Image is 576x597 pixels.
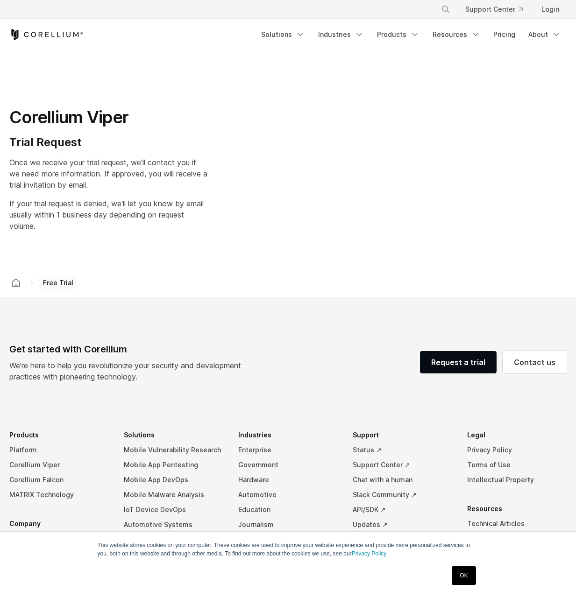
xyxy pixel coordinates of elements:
a: Corellium Falcon [9,472,109,487]
a: Privacy Policy. [352,550,388,557]
a: Education [238,502,338,517]
a: Corellium Viper [9,457,109,472]
span: Once we receive your trial request, we'll contact you if we need more information. If approved, y... [9,158,207,190]
a: Resources [427,26,486,43]
a: Automotive Systems [124,517,223,532]
a: IoT Device DevOps [124,502,223,517]
a: Products [371,26,425,43]
button: Search [437,1,454,18]
a: Login [534,1,567,18]
span: If your trial request is denied, we'll let you know by email usually within 1 business day depend... [9,199,204,231]
a: Technical Articles [467,516,567,531]
a: Platform [9,442,109,457]
a: MATRIX Technology [9,487,109,502]
p: This website stores cookies on your computer. These cookies are used to improve your website expe... [98,541,479,558]
a: Status ↗ [353,442,452,457]
a: Pricing [488,26,521,43]
a: Enterprise [238,442,338,457]
a: Mobile App Pentesting [124,457,223,472]
a: Terms of Use [467,457,567,472]
a: Automotive [238,487,338,502]
h1: Corellium Viper [9,107,208,128]
div: Get started with Corellium [9,342,249,356]
a: Support Center [458,1,530,18]
a: Corellium home [7,276,24,289]
a: Privacy Policy [467,442,567,457]
a: Chat with a human [353,472,452,487]
a: Contact us [503,351,567,373]
a: Corellium Home [9,29,84,40]
div: Navigation Menu [430,1,567,18]
a: Updates ↗ [353,517,452,532]
h4: Trial Request [9,135,208,149]
a: Mobile Malware Analysis [124,487,223,502]
a: Government [238,457,338,472]
a: Solutions [256,26,311,43]
p: We’re here to help you revolutionize your security and development practices with pioneering tech... [9,360,249,382]
a: Slack Community ↗ [353,487,452,502]
a: About [523,26,567,43]
span: Free Trial [39,276,77,289]
a: Mobile Vulnerability Research [124,442,223,457]
div: Navigation Menu [256,26,567,43]
a: Request a trial [420,351,497,373]
a: Industries [313,26,370,43]
a: Hardware [238,472,338,487]
a: API/SDK ↗ [353,502,452,517]
a: Support Center ↗ [353,457,452,472]
a: Mobile App DevOps [124,472,223,487]
a: Intellectual Property [467,472,567,487]
a: Journalism [238,517,338,532]
a: OK [452,566,476,585]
